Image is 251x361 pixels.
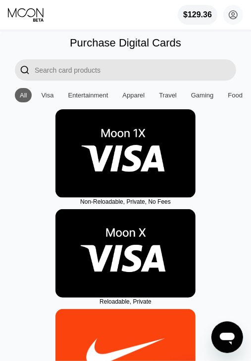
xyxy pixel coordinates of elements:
div: Entertainment [63,88,113,102]
div: Food [223,88,248,102]
div: Travel [154,88,182,102]
div:  [15,59,35,81]
div: $129.36 [178,5,217,25]
div: Apparel [117,88,150,102]
div: Reloadable, Private [55,298,196,305]
div: All [20,91,27,99]
div: Travel [159,91,177,99]
div: Food [228,91,243,99]
div: Entertainment [68,91,108,99]
input: Search card products [35,59,236,81]
div:  [20,64,30,76]
div: Gaming [191,91,214,99]
div: Visa [36,88,58,102]
div: $129.36 [183,10,212,19]
div: Non-Reloadable, Private, No Fees [55,198,196,205]
div: Purchase Digital Cards [70,37,181,49]
div: Visa [41,91,53,99]
div: Apparel [122,91,145,99]
iframe: Knap til at åbne messaging-vindue [211,321,243,353]
div: Gaming [186,88,219,102]
div: All [15,88,32,102]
